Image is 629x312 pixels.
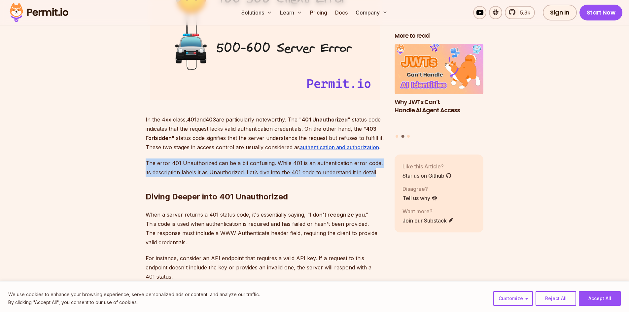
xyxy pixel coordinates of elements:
[332,6,350,19] a: Docs
[7,1,71,24] img: Permit logo
[239,6,275,19] button: Solutions
[307,6,330,19] a: Pricing
[277,6,305,19] button: Learn
[402,171,452,179] a: Star us on Github
[206,116,216,123] strong: 403
[396,135,398,137] button: Go to slide 1
[579,5,623,20] a: Start Now
[146,125,376,141] strong: 403 Forbidden
[146,210,384,247] p: When a server returns a 401 status code, it's essentially saying, " ." This code is used when aut...
[579,291,621,306] button: Accept All
[302,116,348,123] strong: 401 Unauthorized
[543,5,577,20] a: Sign In
[187,116,196,123] strong: 401
[395,44,484,131] li: 2 of 3
[401,135,404,138] button: Go to slide 2
[146,165,384,202] h2: Diving Deeper into 401 Unauthorized
[146,115,384,152] p: In the 4xx class, and are particularly noteworthy. The " " status code indicates that the request...
[395,32,484,40] h2: More to read
[407,135,410,137] button: Go to slide 3
[8,291,260,298] p: We use cookies to enhance your browsing experience, serve personalized ads or content, and analyz...
[402,162,452,170] p: Like this Article?
[493,291,533,306] button: Customize
[8,298,260,306] p: By clicking "Accept All", you consent to our use of cookies.
[516,9,530,17] span: 5.3k
[402,207,454,215] p: Want more?
[395,98,484,114] h3: Why JWTs Can’t Handle AI Agent Access
[353,6,390,19] button: Company
[300,144,379,151] a: authentication and authorization
[310,211,365,218] strong: I don’t recognize you
[146,158,384,177] p: The error 401 Unauthorized can be a bit confusing. While 401 is an authentication error code, its...
[402,194,437,202] a: Tell us why
[395,44,484,94] img: Why JWTs Can’t Handle AI Agent Access
[402,185,437,192] p: Disagree?
[505,6,535,19] a: 5.3k
[536,291,576,306] button: Reject All
[395,44,484,139] div: Posts
[146,254,384,281] p: For instance, consider an API endpoint that requires a valid API key. If a request to this endpoi...
[402,216,454,224] a: Join our Substack
[395,44,484,131] a: Why JWTs Can’t Handle AI Agent AccessWhy JWTs Can’t Handle AI Agent Access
